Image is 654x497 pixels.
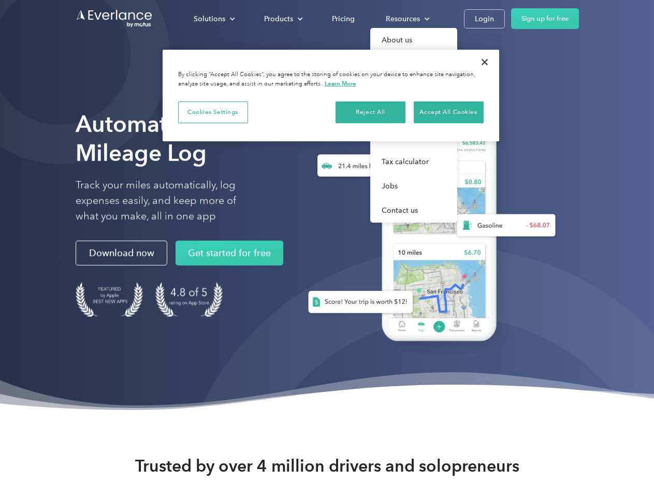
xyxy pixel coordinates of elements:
[163,50,499,141] div: Cookie banner
[336,101,405,123] button: Reject All
[464,9,505,28] a: Login
[155,282,223,317] img: 4.9 out of 5 stars on the app store
[375,10,438,28] div: Resources
[325,80,356,87] a: More information about your privacy, opens in a new tab
[370,174,457,198] a: Jobs
[332,12,355,25] div: Pricing
[176,241,283,266] a: Get started for free
[76,282,143,317] img: Badge for Featured by Apple Best New Apps
[76,241,167,266] a: Download now
[370,150,457,174] a: Tax calculator
[475,12,494,25] div: Login
[264,12,293,25] div: Products
[386,12,420,25] div: Resources
[194,12,225,25] div: Solutions
[511,8,579,29] a: Sign up for free
[135,456,519,476] strong: Trusted by over 4 million drivers and solopreneurs
[163,50,499,141] div: Privacy
[473,51,496,74] button: Close
[322,10,365,28] a: Pricing
[370,28,457,223] nav: Resources
[178,101,248,123] button: Cookies Settings
[178,70,484,89] div: By clicking “Accept All Cookies”, you agree to the storing of cookies on your device to enhance s...
[254,10,311,28] div: Products
[414,101,484,123] button: Accept All Cookies
[370,28,457,52] a: About us
[76,178,260,224] p: Track your miles automatically, log expenses easily, and keep more of what you make, all in one app
[76,9,153,28] a: Go to homepage
[370,198,457,223] a: Contact us
[292,98,564,357] img: Everlance, mileage tracker app, expense tracking app
[183,10,243,28] div: Solutions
